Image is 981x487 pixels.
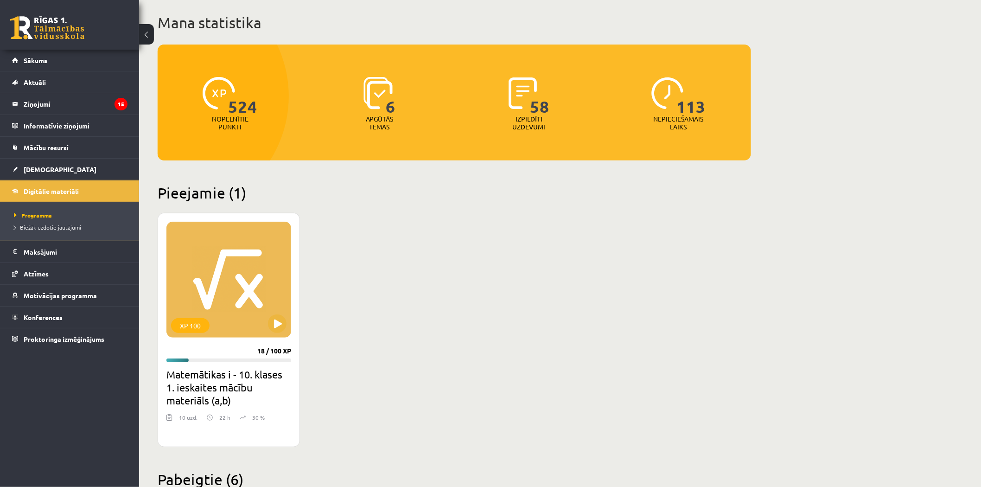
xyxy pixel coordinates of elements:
[14,211,130,219] a: Programma
[24,93,127,115] legend: Ziņojumi
[24,143,69,152] span: Mācību resursi
[12,159,127,180] a: [DEMOGRAPHIC_DATA]
[24,269,49,278] span: Atzīmes
[171,318,210,333] div: XP 100
[203,77,235,109] img: icon-xp-0682a9bc20223a9ccc6f5883a126b849a74cddfe5390d2b41b4391c66f2066e7.svg
[12,263,127,284] a: Atzīmes
[14,211,52,219] span: Programma
[651,77,684,109] img: icon-clock-7be60019b62300814b6bd22b8e044499b485619524d84068768e800edab66f18.svg
[24,56,47,64] span: Sākums
[252,413,265,422] p: 30 %
[212,115,248,131] p: Nopelnītie punkti
[12,328,127,350] a: Proktoringa izmēģinājums
[12,93,127,115] a: Ziņojumi15
[12,137,127,158] a: Mācību resursi
[677,77,706,115] span: 113
[362,115,398,131] p: Apgūtās tēmas
[158,13,751,32] h1: Mana statistika
[179,413,197,427] div: 10 uzd.
[530,77,550,115] span: 58
[509,77,537,109] img: icon-completed-tasks-ad58ae20a441b2904462921112bc710f1caf180af7a3daa7317a5a94f2d26646.svg
[10,16,84,39] a: Rīgas 1. Tālmācības vidusskola
[24,78,46,86] span: Aktuāli
[115,98,127,110] i: 15
[24,241,127,263] legend: Maksājumi
[158,184,751,202] h2: Pieejamie (1)
[24,165,96,173] span: [DEMOGRAPHIC_DATA]
[24,291,97,300] span: Motivācijas programma
[24,313,63,321] span: Konferences
[12,115,127,136] a: Informatīvie ziņojumi
[654,115,704,131] p: Nepieciešamais laiks
[166,368,291,407] h2: Matemātikas i - 10. klases 1. ieskaites mācību materiāls (a,b)
[12,71,127,93] a: Aktuāli
[219,413,230,422] p: 22 h
[24,115,127,136] legend: Informatīvie ziņojumi
[12,285,127,306] a: Motivācijas programma
[24,187,79,195] span: Digitālie materiāli
[386,77,395,115] span: 6
[12,180,127,202] a: Digitālie materiāli
[14,224,81,231] span: Biežāk uzdotie jautājumi
[12,50,127,71] a: Sākums
[12,241,127,263] a: Maksājumi
[24,335,104,343] span: Proktoringa izmēģinājums
[363,77,393,109] img: icon-learned-topics-4a711ccc23c960034f471b6e78daf4a3bad4a20eaf4de84257b87e66633f6470.svg
[228,77,257,115] span: 524
[14,223,130,231] a: Biežāk uzdotie jautājumi
[511,115,547,131] p: Izpildīti uzdevumi
[12,307,127,328] a: Konferences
